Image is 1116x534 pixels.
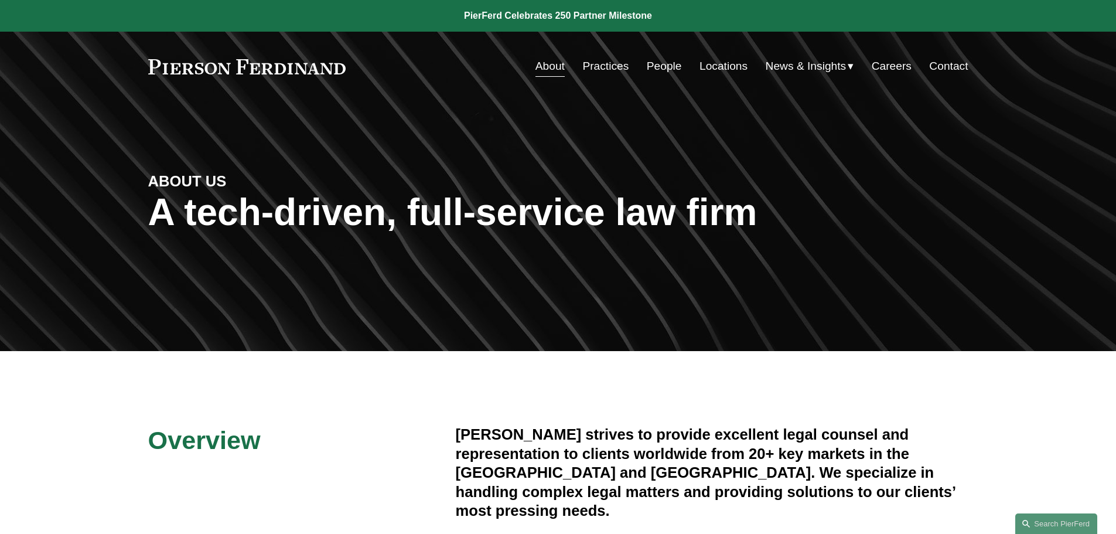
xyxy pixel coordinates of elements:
[766,56,847,77] span: News & Insights
[766,55,854,77] a: folder dropdown
[699,55,748,77] a: Locations
[148,426,261,454] span: Overview
[148,191,968,234] h1: A tech-driven, full-service law firm
[582,55,629,77] a: Practices
[1015,513,1097,534] a: Search this site
[929,55,968,77] a: Contact
[148,173,227,189] strong: ABOUT US
[647,55,682,77] a: People
[872,55,912,77] a: Careers
[535,55,565,77] a: About
[456,425,968,520] h4: [PERSON_NAME] strives to provide excellent legal counsel and representation to clients worldwide ...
